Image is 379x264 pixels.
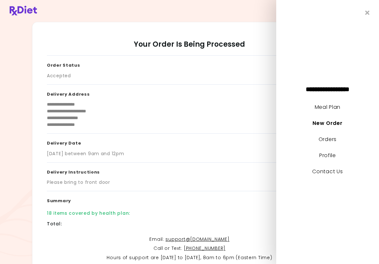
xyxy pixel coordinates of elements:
i: Close [365,10,369,16]
a: [PHONE_NUMBER] [184,245,225,251]
h3: Delivery Instructions [47,163,332,179]
div: Please bring to front door [47,179,110,186]
div: 18 items covered by health plan : [47,210,130,217]
div: Total : [47,221,62,227]
h3: Summary [47,191,332,208]
h3: Order Status [47,56,332,72]
a: Orders [319,136,337,143]
h2: Your Order Is Being Processed [47,40,332,56]
div: [DATE] between 9am and 12pm [47,150,124,157]
p: Email : [47,236,332,243]
a: Profile [319,152,336,159]
p: Call or Text : [47,245,332,252]
h3: Delivery Address [47,85,332,101]
p: Hours of support are [DATE] to [DATE], 8am to 6pm (Eastern Time) [47,254,332,262]
a: support@[DOMAIN_NAME] [165,236,229,242]
a: Contact Us [312,168,343,175]
div: Accepted [47,72,71,79]
a: New Order [313,119,342,127]
a: Meal Plan [315,103,340,111]
img: RxDiet [10,6,37,15]
h3: Delivery Date [47,134,332,150]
